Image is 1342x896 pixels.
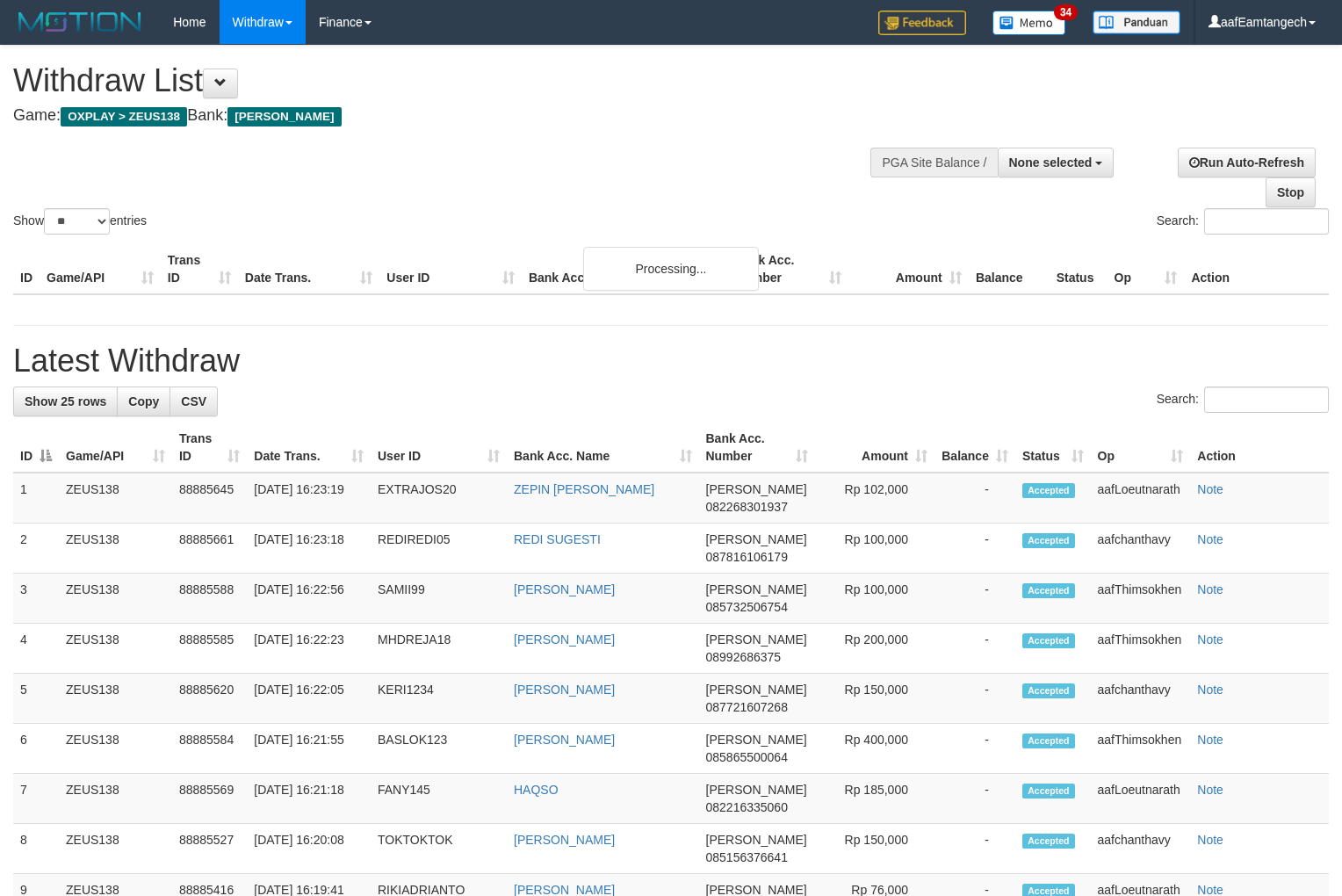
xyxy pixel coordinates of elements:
[247,574,371,624] td: [DATE] 16:22:56
[706,683,807,697] span: [PERSON_NAME]
[13,244,40,294] th: ID
[815,674,934,724] td: Rp 150,000
[514,632,615,647] a: [PERSON_NAME]
[13,724,59,774] td: 6
[706,800,788,814] span: Copy 082216335060 to clipboard
[1197,532,1223,546] a: Note
[507,423,699,473] th: Bank Acc. Name: activate to sort column ascending
[514,582,615,596] a: [PERSON_NAME]
[172,774,247,824] td: 88885569
[706,582,807,596] span: [PERSON_NAME]
[61,107,187,126] span: OXPLAY > ZEUS138
[934,824,1015,874] td: -
[371,774,507,824] td: FANY145
[247,524,371,574] td: [DATE] 16:23:18
[117,387,170,416] a: Copy
[706,833,807,847] span: [PERSON_NAME]
[1197,783,1223,797] a: Note
[59,774,172,824] td: ZEUS138
[1197,733,1223,747] a: Note
[13,107,877,125] h4: Game: Bank:
[969,244,1050,294] th: Balance
[1197,683,1223,697] a: Note
[128,394,159,408] span: Copy
[1009,155,1093,170] span: None selected
[815,774,934,824] td: Rp 185,000
[247,774,371,824] td: [DATE] 16:21:18
[992,11,1066,35] img: Button%20Memo.svg
[522,244,728,294] th: Bank Acc. Name
[514,683,615,697] a: [PERSON_NAME]
[706,850,788,864] span: Copy 085156376641 to clipboard
[371,624,507,674] td: MHDREJA18
[728,244,848,294] th: Bank Acc. Number
[59,674,172,724] td: ZEUS138
[1022,733,1075,748] span: Accepted
[1157,208,1329,235] label: Search:
[706,733,807,747] span: [PERSON_NAME]
[1197,632,1223,647] a: Note
[514,532,601,546] a: REDI SUGESTI
[247,473,371,524] td: [DATE] 16:23:19
[1197,582,1223,596] a: Note
[59,574,172,624] td: ZEUS138
[870,148,997,177] div: PGA Site Balance /
[371,473,507,524] td: EXTRAJOS20
[59,524,172,574] td: ZEUS138
[172,674,247,724] td: 88885620
[371,824,507,874] td: TOKTOKTOK
[706,650,782,664] span: Copy 08992686375 to clipboard
[1204,208,1329,235] input: Search:
[815,473,934,524] td: Rp 102,000
[379,244,522,294] th: User ID
[371,674,507,724] td: KERI1234
[238,244,380,294] th: Date Trans.
[1266,177,1316,207] a: Stop
[172,574,247,624] td: 88885588
[371,724,507,774] td: BASLOK123
[59,423,172,473] th: Game/API: activate to sort column ascending
[699,423,816,473] th: Bank Acc. Number: activate to sort column ascending
[247,724,371,774] td: [DATE] 16:21:55
[934,674,1015,724] td: -
[1022,583,1075,598] span: Accepted
[13,624,59,674] td: 4
[934,473,1015,524] td: -
[706,500,788,514] span: Copy 082268301937 to clipboard
[1190,423,1329,473] th: Action
[815,724,934,774] td: Rp 400,000
[40,244,161,294] th: Game/API
[1091,524,1191,574] td: aafchanthavy
[1178,148,1316,177] a: Run Auto-Refresh
[583,247,759,291] div: Processing...
[13,9,147,35] img: MOTION_logo.png
[848,244,969,294] th: Amount
[172,423,247,473] th: Trans ID: activate to sort column ascending
[1022,683,1075,698] span: Accepted
[1108,244,1185,294] th: Op
[13,387,118,416] a: Show 25 rows
[1022,533,1075,548] span: Accepted
[934,624,1015,674] td: -
[514,833,615,847] a: [PERSON_NAME]
[706,550,788,564] span: Copy 087816106179 to clipboard
[13,423,59,473] th: ID: activate to sort column descending
[1197,482,1223,496] a: Note
[998,148,1115,177] button: None selected
[514,733,615,747] a: [PERSON_NAME]
[1091,574,1191,624] td: aafThimsokhen
[706,600,788,614] span: Copy 085732506754 to clipboard
[1184,244,1329,294] th: Action
[1015,423,1091,473] th: Status: activate to sort column ascending
[13,343,1329,379] h1: Latest Withdraw
[706,783,807,797] span: [PERSON_NAME]
[934,574,1015,624] td: -
[59,473,172,524] td: ZEUS138
[815,423,934,473] th: Amount: activate to sort column ascending
[161,244,238,294] th: Trans ID
[934,724,1015,774] td: -
[170,387,218,416] a: CSV
[59,624,172,674] td: ZEUS138
[371,574,507,624] td: SAMII99
[13,473,59,524] td: 1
